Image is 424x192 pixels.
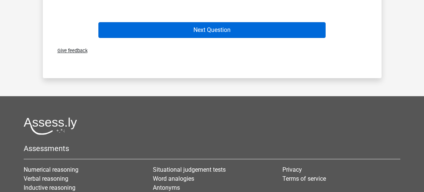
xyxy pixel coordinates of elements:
a: Numerical reasoning [24,166,78,173]
a: Antonyms [153,184,180,191]
a: Privacy [282,166,302,173]
a: Word analogies [153,175,194,182]
a: Situational judgement tests [153,166,226,173]
h5: Assessments [24,144,400,153]
a: Terms of service [282,175,326,182]
img: Assessly logo [24,117,77,135]
span: Give feedback [51,48,88,53]
a: Inductive reasoning [24,184,75,191]
button: Next Question [98,22,326,38]
a: Verbal reasoning [24,175,68,182]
